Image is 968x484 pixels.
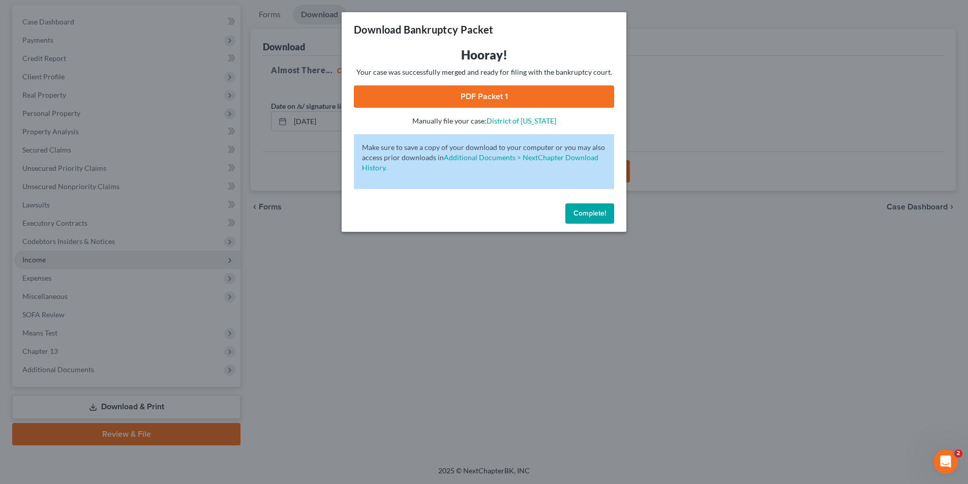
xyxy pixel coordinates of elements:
h3: Hooray! [354,47,614,63]
p: Manually file your case: [354,116,614,126]
button: Complete! [565,203,614,224]
p: Your case was successfully merged and ready for filing with the bankruptcy court. [354,67,614,77]
a: Additional Documents > NextChapter Download History. [362,153,598,172]
span: Complete! [573,209,606,218]
h3: Download Bankruptcy Packet [354,22,493,37]
p: Make sure to save a copy of your download to your computer or you may also access prior downloads in [362,142,606,173]
iframe: Intercom live chat [933,449,958,474]
span: 2 [954,449,962,458]
a: District of [US_STATE] [487,116,556,125]
a: PDF Packet 1 [354,85,614,108]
